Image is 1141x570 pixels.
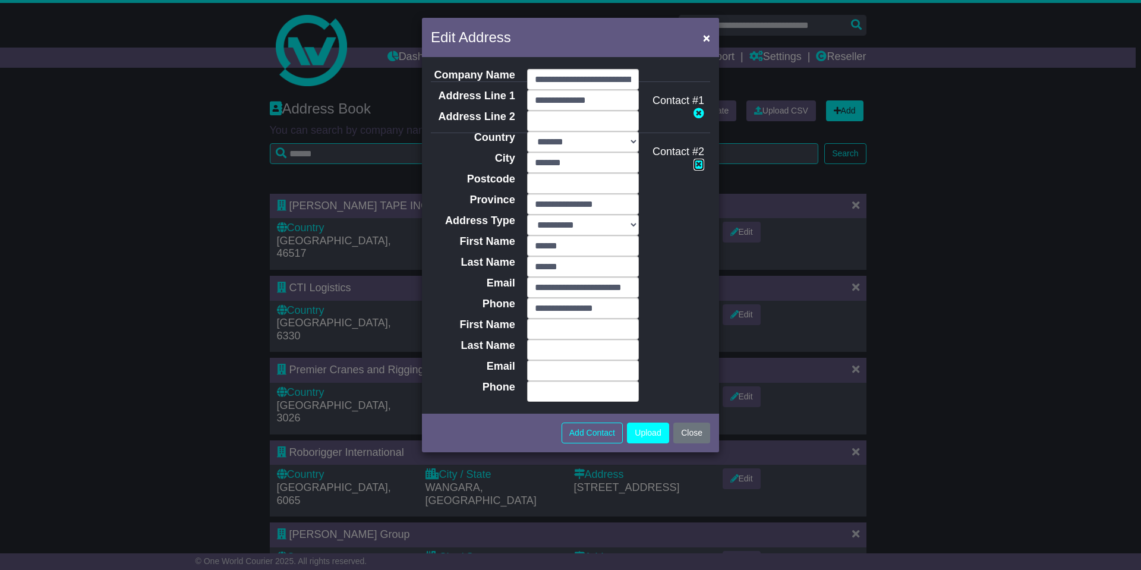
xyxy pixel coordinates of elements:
label: Last Name [422,256,521,269]
label: Country [422,131,521,144]
button: Close [673,423,710,443]
label: Address Line 1 [422,90,521,103]
label: First Name [422,319,521,332]
button: Add Contact [562,423,623,443]
span: Contact #1 [653,95,704,106]
button: Upload [627,423,669,443]
label: Phone [422,298,521,311]
span: Contact #2 [653,146,704,158]
label: Province [422,194,521,207]
label: City [422,152,521,165]
label: Email [422,277,521,290]
button: Close [697,26,716,50]
label: First Name [422,235,521,248]
h5: Edit Address [431,27,511,48]
label: Address Line 2 [422,111,521,124]
label: Postcode [422,173,521,186]
label: Address Type [422,215,521,228]
label: Company Name [422,69,521,82]
label: Phone [422,381,521,394]
label: Last Name [422,339,521,352]
span: × [703,31,710,45]
label: Email [422,360,521,373]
